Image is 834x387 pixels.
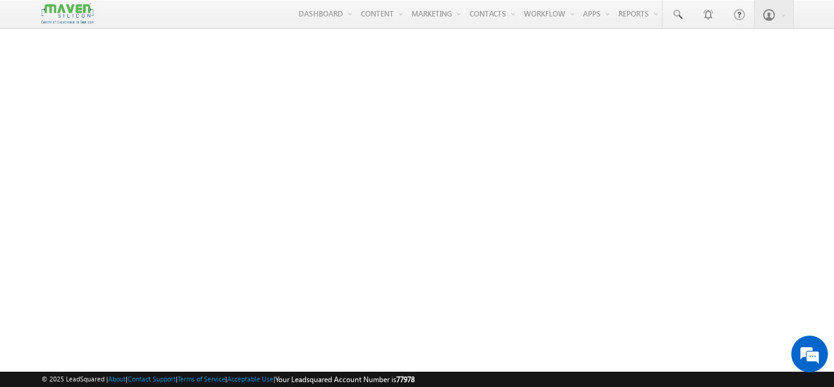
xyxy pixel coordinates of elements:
[275,375,415,384] span: Your Leadsquared Account Number is
[227,375,274,383] a: Acceptable Use
[396,375,415,384] span: 77978
[178,375,225,383] a: Terms of Service
[42,374,415,385] span: © 2025 LeadSquared | | | | |
[128,375,176,383] a: Contact Support
[42,3,93,24] img: Custom Logo
[108,375,126,383] a: About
